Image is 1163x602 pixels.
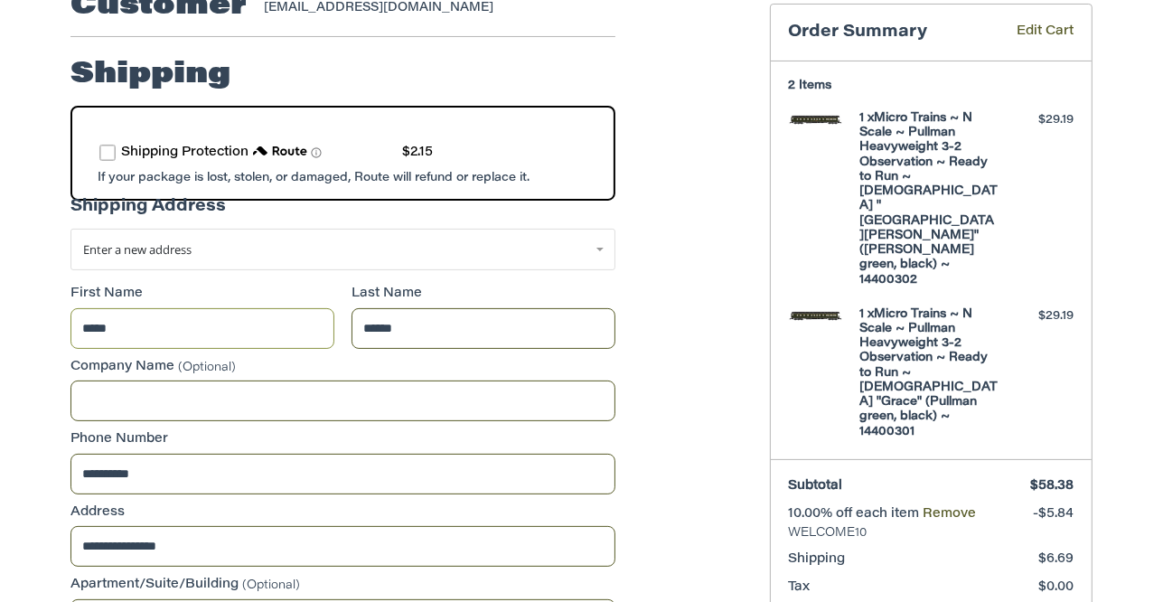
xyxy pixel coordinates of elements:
[352,285,615,304] label: Last Name
[70,430,615,449] label: Phone Number
[1034,508,1074,521] span: -$5.84
[1039,553,1074,566] span: $6.69
[789,480,843,493] span: Subtotal
[70,195,226,229] legend: Shipping Address
[70,229,615,270] a: Enter or select a different address
[70,285,334,304] label: First Name
[70,576,615,595] label: Apartment/Suite/Building
[402,144,433,163] div: $2.15
[99,135,586,172] div: route shipping protection selector element
[924,508,977,521] a: Remove
[789,524,1074,542] span: WELCOME10
[70,503,615,522] label: Address
[1003,307,1074,325] div: $29.19
[789,79,1074,93] h3: 2 Items
[311,147,322,158] span: Learn more
[98,172,530,183] span: If your package is lost, stolen, or damaged, Route will refund or replace it.
[121,146,249,159] span: Shipping Protection
[70,358,615,377] label: Company Name
[70,57,230,93] h2: Shipping
[178,362,236,373] small: (Optional)
[789,23,991,43] h3: Order Summary
[860,307,999,439] h4: 1 x Micro Trains ~ N Scale ~ Pullman Heavyweight 3-2 Observation ~ Ready to Run ~ [DEMOGRAPHIC_DA...
[1003,111,1074,129] div: $29.19
[789,581,811,594] span: Tax
[1039,581,1074,594] span: $0.00
[83,241,192,258] span: Enter a new address
[242,579,300,591] small: (Optional)
[860,111,999,287] h4: 1 x Micro Trains ~ N Scale ~ Pullman Heavyweight 3-2 Observation ~ Ready to Run ~ [DEMOGRAPHIC_DA...
[789,508,924,521] span: 10.00% off each item
[991,23,1074,43] a: Edit Cart
[789,553,846,566] span: Shipping
[1031,480,1074,493] span: $58.38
